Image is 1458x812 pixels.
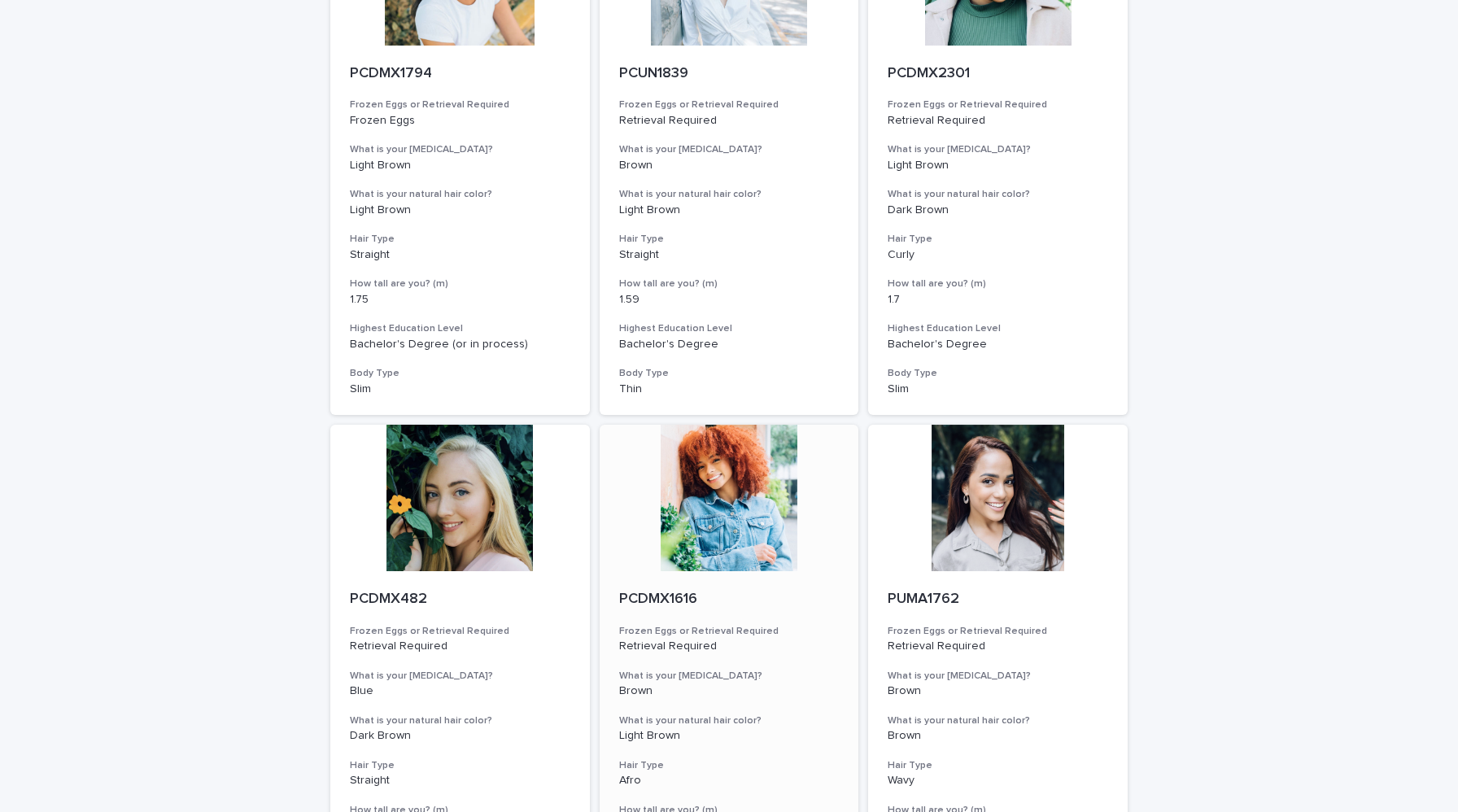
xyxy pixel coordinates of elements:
[619,367,840,380] h3: Body Type
[888,293,1108,307] p: 1.7
[350,277,570,290] h3: How tall are you? (m)
[619,233,840,246] h3: Hair Type
[619,714,840,727] h3: What is your natural hair color?
[888,188,1108,201] h3: What is your natural hair color?
[888,367,1108,380] h3: Body Type
[888,277,1108,290] h3: How tall are you? (m)
[350,591,570,609] p: PCDMX482
[350,774,570,788] p: Straight
[619,114,840,128] p: Retrieval Required
[619,277,840,290] h3: How tall are you? (m)
[619,293,840,307] p: 1.59
[888,670,1108,683] h3: What is your [MEDICAL_DATA]?
[888,143,1108,156] h3: What is your [MEDICAL_DATA]?
[619,98,840,111] h3: Frozen Eggs or Retrieval Required
[350,188,570,201] h3: What is your natural hair color?
[619,759,840,772] h3: Hair Type
[619,729,840,743] p: Light Brown
[888,382,1108,396] p: Slim
[888,729,1108,743] p: Brown
[619,159,840,172] p: Brown
[888,98,1108,111] h3: Frozen Eggs or Retrieval Required
[619,188,840,201] h3: What is your natural hair color?
[350,293,570,307] p: 1.75
[350,729,570,743] p: Dark Brown
[619,670,840,683] h3: What is your [MEDICAL_DATA]?
[350,670,570,683] h3: What is your [MEDICAL_DATA]?
[619,338,840,351] p: Bachelor's Degree
[619,322,840,335] h3: Highest Education Level
[888,591,1108,609] p: PUMA1762
[350,143,570,156] h3: What is your [MEDICAL_DATA]?
[350,203,570,217] p: Light Brown
[619,625,840,638] h3: Frozen Eggs or Retrieval Required
[888,233,1108,246] h3: Hair Type
[619,382,840,396] p: Thin
[350,714,570,727] h3: What is your natural hair color?
[888,625,1108,638] h3: Frozen Eggs or Retrieval Required
[888,65,1108,83] p: PCDMX2301
[888,640,1108,653] p: Retrieval Required
[619,684,840,698] p: Brown
[350,65,570,83] p: PCDMX1794
[619,591,840,609] p: PCDMX1616
[350,382,570,396] p: Slim
[888,248,1108,262] p: Curly
[888,114,1108,128] p: Retrieval Required
[350,98,570,111] h3: Frozen Eggs or Retrieval Required
[888,338,1108,351] p: Bachelor's Degree
[619,248,840,262] p: Straight
[350,759,570,772] h3: Hair Type
[350,640,570,653] p: Retrieval Required
[350,625,570,638] h3: Frozen Eggs or Retrieval Required
[888,322,1108,335] h3: Highest Education Level
[350,367,570,380] h3: Body Type
[350,338,570,351] p: Bachelor's Degree (or in process)
[888,714,1108,727] h3: What is your natural hair color?
[619,65,840,83] p: PCUN1839
[888,203,1108,217] p: Dark Brown
[888,684,1108,698] p: Brown
[619,203,840,217] p: Light Brown
[350,114,570,128] p: Frozen Eggs
[619,143,840,156] h3: What is your [MEDICAL_DATA]?
[888,774,1108,788] p: Wavy
[350,159,570,172] p: Light Brown
[619,640,840,653] p: Retrieval Required
[619,774,840,788] p: Afro
[350,248,570,262] p: Straight
[350,322,570,335] h3: Highest Education Level
[888,759,1108,772] h3: Hair Type
[350,233,570,246] h3: Hair Type
[350,684,570,698] p: Blue
[888,159,1108,172] p: Light Brown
